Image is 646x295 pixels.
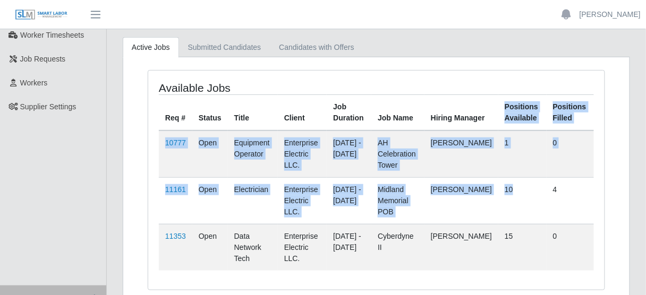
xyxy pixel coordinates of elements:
[547,177,594,224] td: 4
[424,177,498,224] td: [PERSON_NAME]
[20,55,66,63] span: Job Requests
[20,79,48,87] span: Workers
[547,224,594,271] td: 0
[424,94,498,131] th: Hiring Manager
[270,37,363,58] a: Candidates with Offers
[371,94,424,131] th: Job Name
[192,94,228,131] th: Status
[165,185,186,194] a: 11161
[424,224,498,271] td: [PERSON_NAME]
[278,94,327,131] th: Client
[498,94,547,131] th: Positions Available
[278,224,327,271] td: Enterprise Electric LLC.
[159,81,331,94] h4: Available Jobs
[547,94,594,131] th: Positions Filled
[327,177,371,224] td: [DATE] - [DATE]
[165,138,186,147] a: 10777
[498,131,547,178] td: 1
[192,177,228,224] td: Open
[228,224,278,271] td: Data Network Tech
[547,131,594,178] td: 0
[123,37,179,58] a: Active Jobs
[371,177,424,224] td: Midland Memorial POB
[498,224,547,271] td: 15
[165,232,186,240] a: 11353
[327,224,371,271] td: [DATE] - [DATE]
[580,9,641,20] a: [PERSON_NAME]
[371,224,424,271] td: Cyberdyne II
[228,177,278,224] td: Electrician
[159,94,192,131] th: Req #
[278,131,327,178] td: Enterprise Electric LLC.
[371,131,424,178] td: AH Celebration Tower
[327,131,371,178] td: [DATE] - [DATE]
[15,9,68,21] img: SLM Logo
[498,177,547,224] td: 10
[278,177,327,224] td: Enterprise Electric LLC.
[192,131,228,178] td: Open
[228,94,278,131] th: Title
[179,37,270,58] a: Submitted Candidates
[20,102,76,111] span: Supplier Settings
[327,94,371,131] th: Job Duration
[228,131,278,178] td: Equipment Operator
[20,31,84,39] span: Worker Timesheets
[424,131,498,178] td: [PERSON_NAME]
[192,224,228,271] td: Open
